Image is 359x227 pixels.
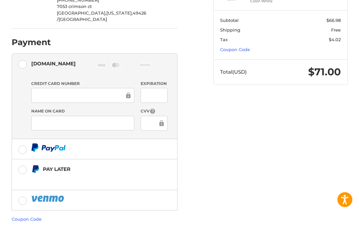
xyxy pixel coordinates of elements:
span: Shipping [220,27,240,33]
span: $71.00 [308,66,341,78]
a: Coupon Code [220,47,250,52]
span: 7053 crimson ct [57,4,92,9]
span: Subtotal [220,18,239,23]
label: Expiration [141,81,168,87]
span: Total (USD) [220,69,247,75]
div: Pay Later [43,164,168,175]
span: $4.02 [329,37,341,42]
span: [GEOGRAPHIC_DATA] [59,17,107,22]
label: Credit Card Number [31,81,134,87]
img: PayPal icon [31,194,65,203]
a: Coupon Code [12,216,42,222]
h2: Payment [12,37,51,47]
span: Free [331,27,341,33]
img: PayPal icon [31,143,66,152]
label: Name on Card [31,108,134,114]
img: Pay Later icon [31,165,40,173]
span: $66.98 [326,18,341,23]
span: Tax [220,37,228,42]
iframe: PayPal Message 1 [31,176,168,182]
div: [DOMAIN_NAME] [31,58,76,69]
label: CVV [141,108,168,114]
span: [GEOGRAPHIC_DATA], [57,10,106,16]
span: [US_STATE], [106,10,133,16]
